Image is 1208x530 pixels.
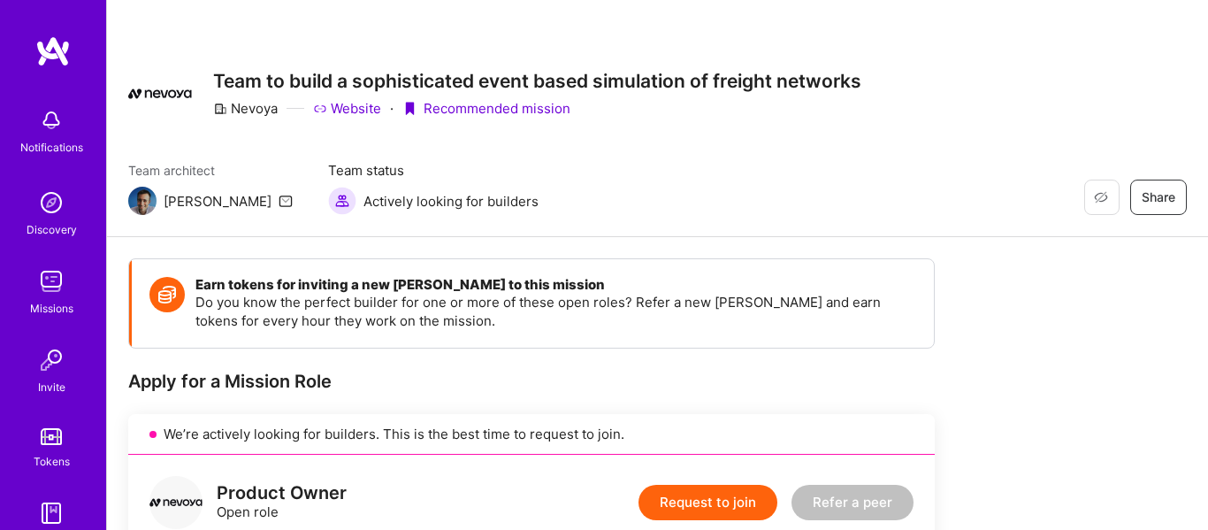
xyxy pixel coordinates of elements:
div: Product Owner [217,484,347,503]
span: Team status [328,161,539,180]
div: Open role [217,484,347,521]
i: icon EyeClosed [1094,190,1108,204]
img: Team Architect [128,187,157,215]
div: [PERSON_NAME] [164,192,271,211]
div: Discovery [27,220,77,239]
div: · [390,99,394,118]
span: Team architect [128,161,293,180]
div: Tokens [34,452,70,471]
div: Nevoya [213,99,278,118]
img: tokens [41,428,62,445]
img: teamwork [34,264,69,299]
button: Share [1130,180,1187,215]
span: Actively looking for builders [363,192,539,211]
img: logo [35,35,71,67]
h4: Earn tokens for inviting a new [PERSON_NAME] to this mission [195,277,916,293]
img: Actively looking for builders [328,187,356,215]
i: icon CompanyGray [213,102,227,116]
h3: Team to build a sophisticated event based simulation of freight networks [213,70,861,92]
img: discovery [34,185,69,220]
div: Apply for a Mission Role [128,370,935,393]
div: Notifications [20,138,83,157]
div: Invite [38,378,65,396]
button: Request to join [638,485,777,520]
div: Recommended mission [402,99,570,118]
div: We’re actively looking for builders. This is the best time to request to join. [128,414,935,455]
i: icon Mail [279,194,293,208]
img: Invite [34,342,69,378]
img: Company Logo [128,88,192,99]
span: Share [1142,188,1175,206]
i: icon PurpleRibbon [402,102,417,116]
button: Refer a peer [791,485,914,520]
div: Missions [30,299,73,318]
a: Website [313,99,381,118]
img: Token icon [149,277,185,312]
img: logo [149,476,203,529]
p: Do you know the perfect builder for one or more of these open roles? Refer a new [PERSON_NAME] an... [195,293,916,330]
img: bell [34,103,69,138]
